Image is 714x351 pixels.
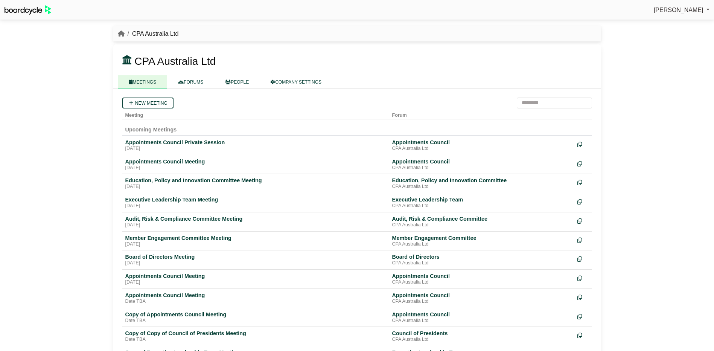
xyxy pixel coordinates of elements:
a: Audit, Risk & Compliance Committee Meeting [DATE] [125,215,386,228]
a: Appointments Council CPA Australia Ltd [392,292,571,305]
a: Executive Leadership Team Meeting [DATE] [125,196,386,209]
span: CPA Australia Ltd [134,55,216,67]
div: [DATE] [125,241,386,247]
div: Make a copy [577,330,589,340]
a: Education, Policy and Innovation Committee Meeting [DATE] [125,177,386,190]
div: [DATE] [125,146,386,152]
div: Appointments Council Private Session [125,139,386,146]
a: [PERSON_NAME] [654,5,709,15]
div: Appointments Council [392,139,571,146]
a: COMPANY SETTINGS [260,75,332,89]
div: Member Engagement Committee [392,235,571,241]
div: Executive Leadership Team [392,196,571,203]
a: Member Engagement Committee Meeting [DATE] [125,235,386,247]
a: Appointments Council CPA Australia Ltd [392,311,571,324]
a: Board of Directors Meeting [DATE] [125,253,386,266]
div: Audit, Risk & Compliance Committee Meeting [125,215,386,222]
div: Appointments Council Meeting [125,292,386,299]
div: CPA Australia Ltd [392,241,571,247]
div: Make a copy [577,158,589,168]
div: Board of Directors Meeting [125,253,386,260]
div: Make a copy [577,177,589,187]
div: Appointments Council Meeting [125,158,386,165]
a: Appointments Council Private Session [DATE] [125,139,386,152]
div: Education, Policy and Innovation Committee Meeting [125,177,386,184]
a: New meeting [122,98,174,108]
a: Appointments Council Meeting [DATE] [125,273,386,285]
a: Appointments Council Meeting Date TBA [125,292,386,305]
div: [DATE] [125,184,386,190]
a: Appointments Council CPA Australia Ltd [392,158,571,171]
td: Upcoming Meetings [122,119,592,136]
div: [DATE] [125,165,386,171]
div: Copy of Copy of Council of Presidents Meeting [125,330,386,337]
div: CPA Australia Ltd [392,203,571,209]
a: Appointments Council Meeting [DATE] [125,158,386,171]
a: Copy of Copy of Council of Presidents Meeting Date TBA [125,330,386,343]
div: CPA Australia Ltd [392,337,571,343]
div: CPA Australia Ltd [392,299,571,305]
div: Make a copy [577,139,589,149]
div: Make a copy [577,215,589,226]
div: Executive Leadership Team Meeting [125,196,386,203]
a: PEOPLE [214,75,260,89]
div: CPA Australia Ltd [392,260,571,266]
div: CPA Australia Ltd [392,165,571,171]
div: [DATE] [125,222,386,228]
a: Copy of Appointments Council Meeting Date TBA [125,311,386,324]
div: Appointments Council [392,292,571,299]
div: Make a copy [577,235,589,245]
div: Education, Policy and Innovation Committee [392,177,571,184]
li: CPA Australia Ltd [125,29,179,39]
div: [DATE] [125,260,386,266]
div: Copy of Appointments Council Meeting [125,311,386,318]
div: Council of Presidents [392,330,571,337]
div: Make a copy [577,253,589,264]
div: Make a copy [577,292,589,302]
a: Audit, Risk & Compliance Committee CPA Australia Ltd [392,215,571,228]
div: Appointments Council Meeting [125,273,386,279]
div: Board of Directors [392,253,571,260]
a: Board of Directors CPA Australia Ltd [392,253,571,266]
th: Forum [389,108,574,119]
div: [DATE] [125,279,386,285]
div: CPA Australia Ltd [392,318,571,324]
div: Appointments Council [392,311,571,318]
a: Education, Policy and Innovation Committee CPA Australia Ltd [392,177,571,190]
div: Make a copy [577,196,589,206]
span: [PERSON_NAME] [654,7,703,13]
div: CPA Australia Ltd [392,184,571,190]
a: Council of Presidents CPA Australia Ltd [392,330,571,343]
div: CPA Australia Ltd [392,146,571,152]
div: Appointments Council [392,158,571,165]
div: Member Engagement Committee Meeting [125,235,386,241]
div: Make a copy [577,273,589,283]
div: [DATE] [125,203,386,209]
div: Appointments Council [392,273,571,279]
a: Executive Leadership Team CPA Australia Ltd [392,196,571,209]
th: Meeting [122,108,389,119]
a: Member Engagement Committee CPA Australia Ltd [392,235,571,247]
div: Date TBA [125,337,386,343]
img: BoardcycleBlackGreen-aaafeed430059cb809a45853b8cf6d952af9d84e6e89e1f1685b34bfd5cb7d64.svg [5,5,51,15]
div: CPA Australia Ltd [392,279,571,285]
div: CPA Australia Ltd [392,222,571,228]
a: MEETINGS [118,75,167,89]
div: Date TBA [125,318,386,324]
a: Appointments Council CPA Australia Ltd [392,273,571,285]
div: Make a copy [577,311,589,321]
div: Date TBA [125,299,386,305]
a: Appointments Council CPA Australia Ltd [392,139,571,152]
a: FORUMS [167,75,214,89]
div: Audit, Risk & Compliance Committee [392,215,571,222]
nav: breadcrumb [118,29,179,39]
